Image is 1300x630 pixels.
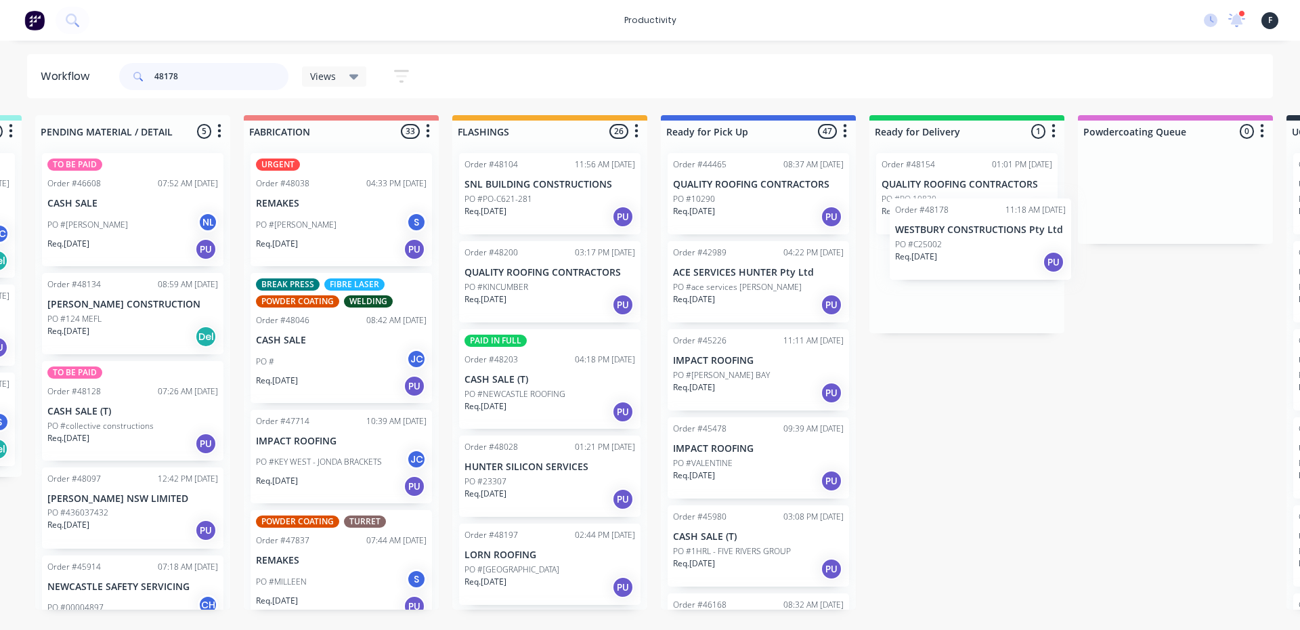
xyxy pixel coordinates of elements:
div: productivity [617,10,683,30]
div: Workflow [41,68,96,85]
span: Views [310,69,336,83]
img: Factory [24,10,45,30]
span: F [1268,14,1272,26]
input: Search for orders... [154,63,288,90]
